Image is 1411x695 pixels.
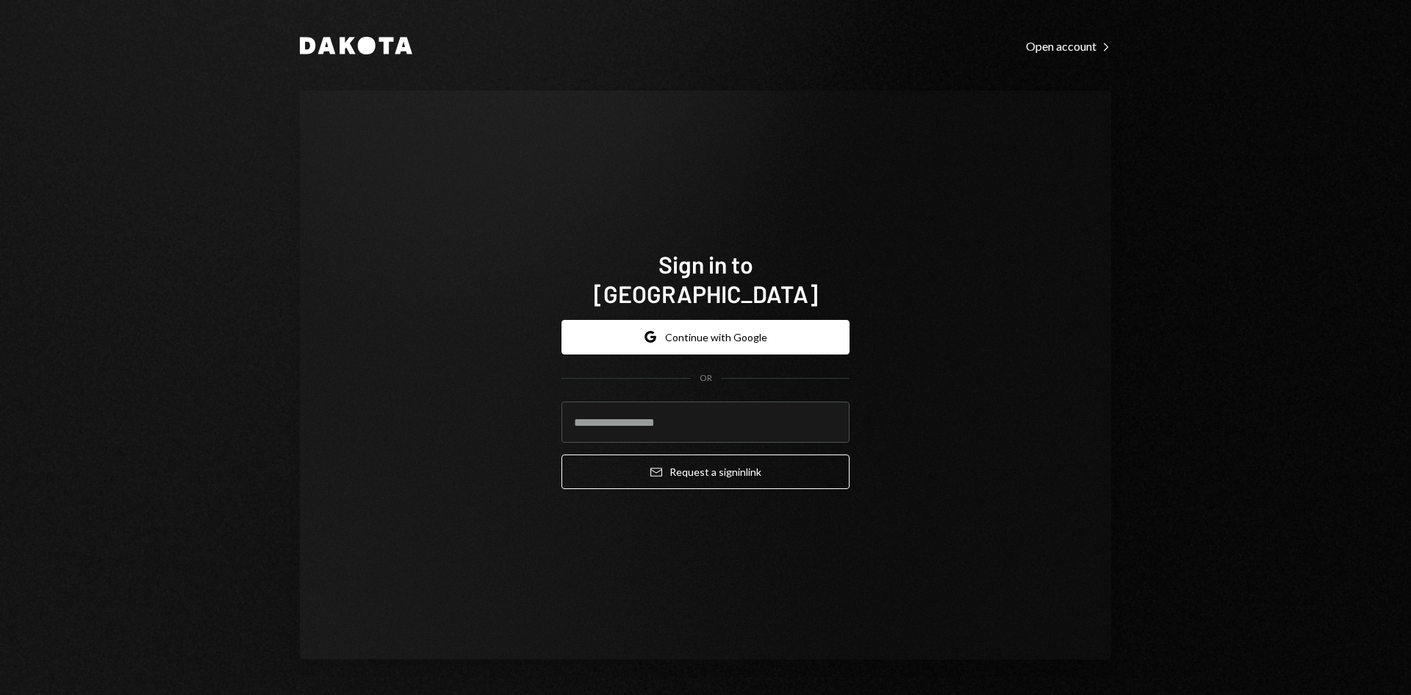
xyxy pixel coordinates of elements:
h1: Sign in to [GEOGRAPHIC_DATA] [561,249,850,308]
div: OR [700,372,712,385]
a: Open account [1026,38,1111,54]
div: Open account [1026,39,1111,54]
button: Request a signinlink [561,455,850,489]
button: Continue with Google [561,320,850,354]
